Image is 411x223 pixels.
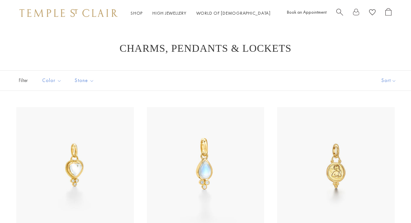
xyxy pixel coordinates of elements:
[131,10,143,16] a: ShopShop
[26,42,385,54] h1: Charms, Pendants & Lockets
[196,10,271,16] a: World of [DEMOGRAPHIC_DATA]World of [DEMOGRAPHIC_DATA]
[152,10,186,16] a: High JewelleryHigh Jewellery
[367,71,411,91] button: Show sort by
[287,9,327,15] a: Book an Appointment
[336,8,343,18] a: Search
[385,8,392,18] a: Open Shopping Bag
[369,8,376,18] a: View Wishlist
[37,73,67,88] button: Color
[39,77,67,85] span: Color
[71,77,99,85] span: Stone
[131,9,271,17] nav: Main navigation
[19,9,118,17] img: Temple St. Clair
[70,73,99,88] button: Stone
